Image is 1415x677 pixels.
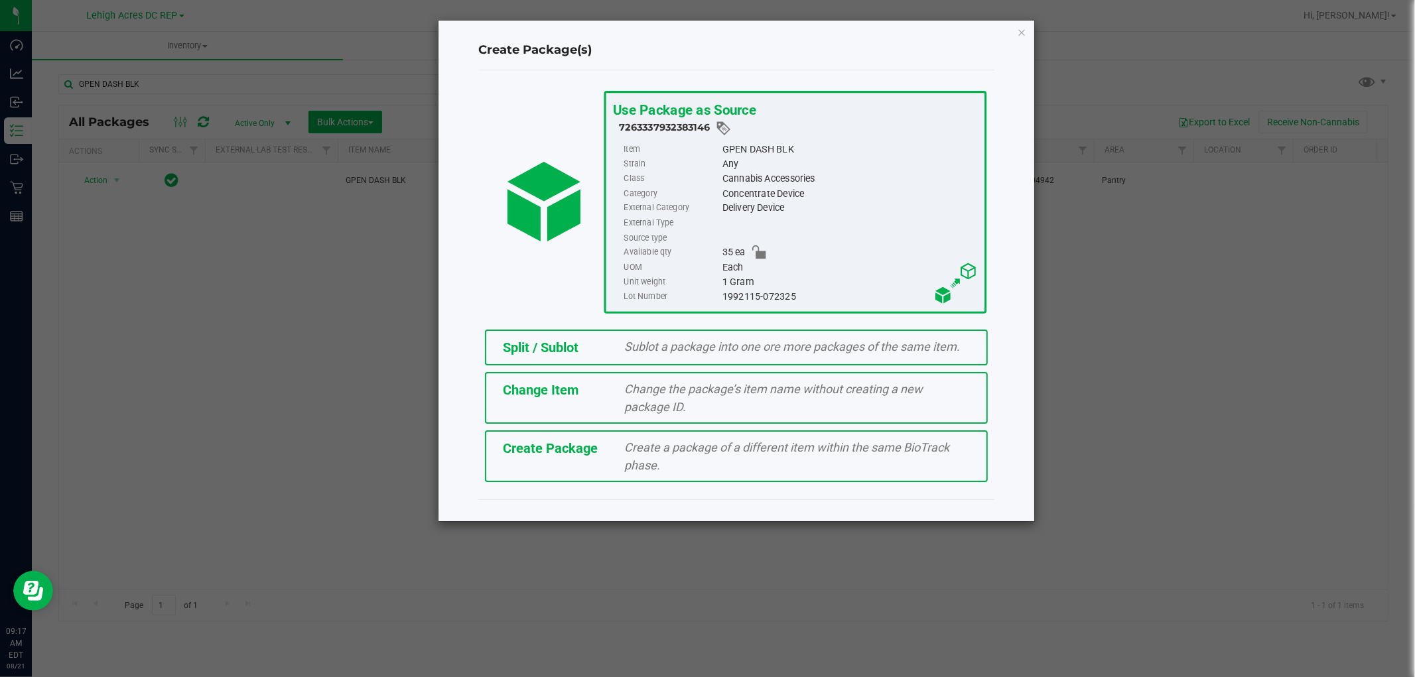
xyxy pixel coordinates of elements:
div: Cannabis Accessories [722,172,978,186]
label: Category [624,186,719,201]
label: Available qty [624,245,719,260]
div: Any [722,156,978,171]
div: 7263337932383146 [619,120,978,137]
label: Source type [624,231,719,245]
label: Strain [624,156,719,171]
h4: Create Package(s) [478,42,994,59]
div: Delivery Device [722,201,978,215]
label: Item [624,142,719,156]
div: GPEN DASH BLK [722,142,978,156]
label: Class [624,172,719,186]
span: Split / Sublot [503,339,578,355]
div: Concentrate Device [722,186,978,201]
label: Unit weight [624,275,719,289]
div: Each [722,260,978,275]
span: 35 ea [722,245,746,260]
span: Sublot a package into one ore more packages of the same item. [625,339,961,353]
label: External Category [624,201,719,215]
span: Change the package’s item name without creating a new package ID. [625,382,923,414]
div: 1 Gram [722,275,978,289]
span: Change Item [503,382,578,398]
label: UOM [624,260,719,275]
label: Lot Number [624,289,719,304]
label: External Type [624,215,719,230]
iframe: Resource center [13,571,53,611]
span: Use Package as Source [613,101,756,118]
span: Create Package [503,440,598,456]
span: Create a package of a different item within the same BioTrack phase. [625,440,950,472]
div: 1992115-072325 [722,289,978,304]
